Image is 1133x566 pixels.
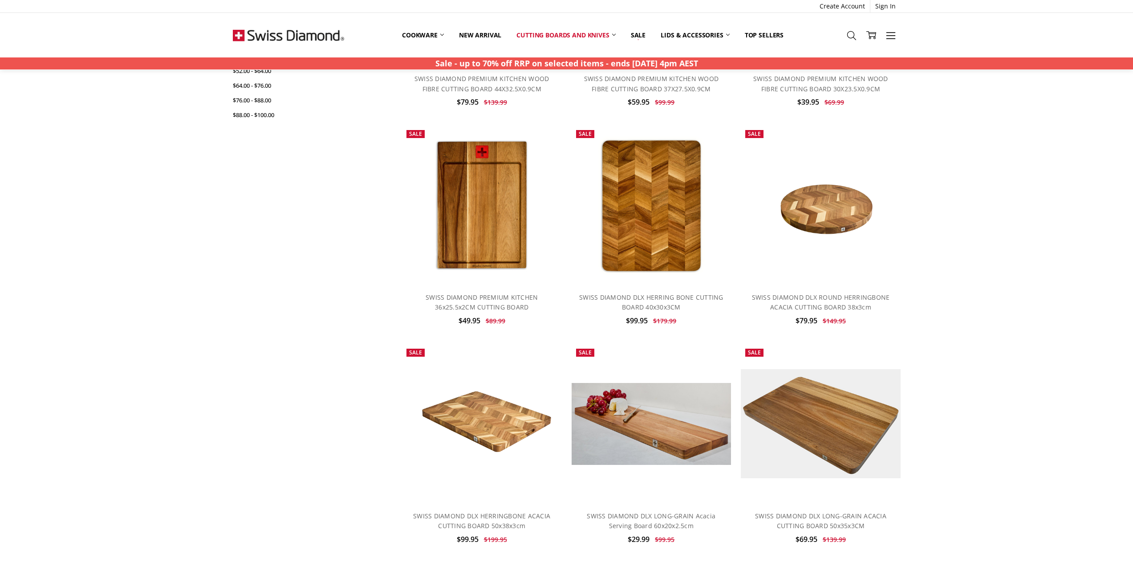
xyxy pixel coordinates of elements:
[486,317,505,325] span: $89.99
[584,74,719,93] a: SWISS DIAMOND PREMIUM KITCHEN WOOD FIBRE CUTTING BOARD 37X27.5X0.9CM
[737,25,791,45] a: Top Sellers
[823,317,846,325] span: $149.95
[394,25,451,45] a: Cookware
[457,97,479,107] span: $79.95
[572,344,731,504] a: SWISS DIAMOND DLX LONG-GRAIN Acacia Serving Board 60x20x2.5cm
[233,108,367,122] a: $88.00 - $100.00
[509,25,623,45] a: Cutting boards and knives
[796,534,817,544] span: $69.95
[755,512,886,530] a: SWISS DIAMOND DLX LONG-GRAIN ACACIA CUTTING BOARD 50x35x3CM
[653,317,676,325] span: $179.99
[796,316,817,326] span: $79.95
[628,534,650,544] span: $29.99
[409,130,422,138] span: Sale
[579,130,592,138] span: Sale
[587,512,715,530] a: SWISS DIAMOND DLX LONG-GRAIN Acacia Serving Board 60x20x2.5cm
[402,344,561,504] a: SWISS DIAMOND DLX HERRINGBONE ACACIA CUTTING BOARD 50x38x3cm
[623,25,653,45] a: Sale
[402,371,561,477] img: SWISS DIAMOND DLX HERRINGBONE ACACIA CUTTING BOARD 50x38x3cm
[753,74,888,93] a: SWISS DIAMOND PREMIUM KITCHEN WOOD FIBRE CUTTING BOARD 30X23.5X0.9CM
[233,93,367,108] a: $76.00 - $88.00
[797,97,819,107] span: $39.95
[484,98,507,106] span: $139.99
[741,152,900,258] img: SWISS DIAMOND DLX ROUND HERRINGBONE ACACIA CUTTING BOARD 38x3cm
[421,126,543,285] img: SWISS DIAMOND PREMIUM KITCHEN 36x25.5x2CM CUTTING BOARD
[655,535,674,544] span: $99.95
[572,383,731,465] img: SWISS DIAMOND DLX LONG-GRAIN Acacia Serving Board 60x20x2.5cm
[752,293,890,311] a: SWISS DIAMOND DLX ROUND HERRINGBONE ACACIA CUTTING BOARD 38x3cm
[426,293,538,311] a: SWISS DIAMOND PREMIUM KITCHEN 36x25.5x2CM CUTTING BOARD
[414,74,549,93] a: SWISS DIAMOND PREMIUM KITCHEN WOOD FIBRE CUTTING BOARD 44X32.5X0.9CM
[233,13,344,57] img: Free Shipping On Every Order
[402,126,561,285] a: SWISS DIAMOND PREMIUM KITCHEN 36x25.5x2CM CUTTING BOARD
[413,512,550,530] a: SWISS DIAMOND DLX HERRINGBONE ACACIA CUTTING BOARD 50x38x3cm
[435,58,698,69] strong: Sale - up to 70% off RRP on selected items - ends [DATE] 4pm AEST
[586,126,716,285] img: SWISS DIAMOND DLX HERRING BONE CUTTING BOARD 40x30x3CM
[451,25,509,45] a: New arrival
[741,126,900,285] a: SWISS DIAMOND DLX ROUND HERRINGBONE ACACIA CUTTING BOARD 38x3cm
[741,344,900,504] a: SWISS DIAMOND DLX LONG-GRAIN ACACIA CUTTING BOARD 50x35x3CM
[233,78,367,93] a: $64.00 - $76.00
[824,98,844,106] span: $69.99
[655,98,674,106] span: $99.99
[653,25,737,45] a: Lids & Accessories
[572,126,731,285] a: SWISS DIAMOND DLX HERRING BONE CUTTING BOARD 40x30x3CM
[626,316,648,326] span: $99.95
[579,349,592,356] span: Sale
[748,349,761,356] span: Sale
[409,349,422,356] span: Sale
[741,369,900,478] img: SWISS DIAMOND DLX LONG-GRAIN ACACIA CUTTING BOARD 50x35x3CM
[233,64,367,78] a: $52.00 - $64.00
[457,534,479,544] span: $99.95
[628,97,650,107] span: $59.95
[579,293,723,311] a: SWISS DIAMOND DLX HERRING BONE CUTTING BOARD 40x30x3CM
[823,535,846,544] span: $139.99
[459,316,480,326] span: $49.95
[484,535,507,544] span: $199.95
[748,130,761,138] span: Sale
